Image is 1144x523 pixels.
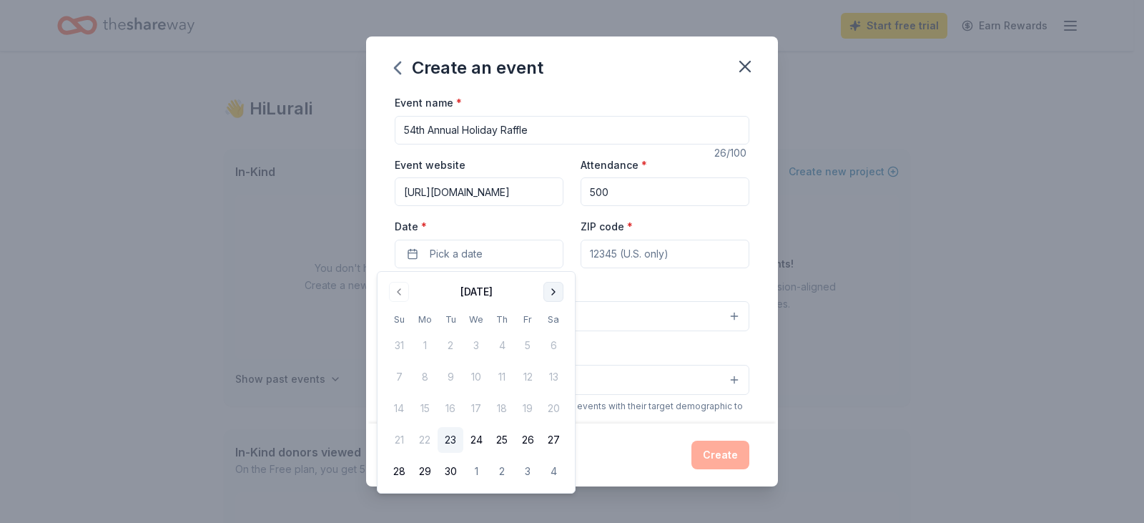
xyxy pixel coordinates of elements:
[395,158,465,172] label: Event website
[438,427,463,453] button: 23
[581,177,749,206] input: 20
[515,312,541,327] th: Friday
[395,240,563,268] button: Pick a date
[430,245,483,263] span: Pick a date
[395,220,563,234] label: Date
[489,459,515,484] button: 2
[463,459,489,484] button: 1
[463,312,489,327] th: Wednesday
[386,312,412,327] th: Sunday
[581,220,633,234] label: ZIP code
[395,116,749,145] input: Spring Fundraiser
[543,282,563,302] button: Go to next month
[515,459,541,484] button: 3
[412,312,438,327] th: Monday
[581,240,749,268] input: 12345 (U.S. only)
[541,427,566,453] button: 27
[541,459,566,484] button: 4
[386,459,412,484] button: 28
[541,312,566,327] th: Saturday
[515,427,541,453] button: 26
[460,283,493,300] div: [DATE]
[412,459,438,484] button: 29
[438,459,463,484] button: 30
[489,312,515,327] th: Thursday
[463,427,489,453] button: 24
[438,312,463,327] th: Tuesday
[581,158,647,172] label: Attendance
[714,145,749,162] div: 26 /100
[395,57,543,79] div: Create an event
[389,282,409,302] button: Go to previous month
[395,177,563,206] input: https://www...
[395,96,462,110] label: Event name
[489,427,515,453] button: 25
